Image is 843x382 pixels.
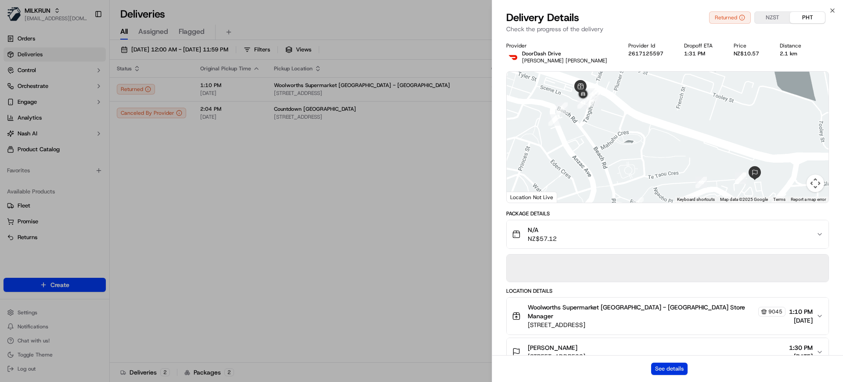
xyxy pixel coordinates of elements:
[556,102,568,114] div: 3
[506,11,579,25] span: Delivery Details
[791,197,826,202] a: Report a map error
[651,363,688,375] button: See details
[506,210,829,217] div: Package Details
[768,308,782,315] span: 9045
[632,197,644,209] div: 7
[507,298,829,335] button: Woolworths Supermarket [GEOGRAPHIC_DATA] - [GEOGRAPHIC_DATA] Store Manager9045[STREET_ADDRESS]1:1...
[684,42,720,49] div: Dropoff ETA
[790,12,825,23] button: PHT
[506,25,829,33] p: Check the progress of the delivery
[507,338,829,366] button: [PERSON_NAME][STREET_ADDRESS]1:30 PM[DATE]
[577,97,589,109] div: 11
[506,42,614,49] div: Provider
[528,343,577,352] span: [PERSON_NAME]
[528,352,585,361] span: [STREET_ADDRESS]
[677,196,715,203] button: Keyboard shortcuts
[528,226,557,234] span: N/A
[734,50,766,57] div: NZ$10.57
[780,42,808,49] div: Distance
[780,50,808,57] div: 2.1 km
[509,191,538,203] a: Open this area in Google Maps (opens a new window)
[789,343,813,352] span: 1:30 PM
[807,175,824,192] button: Map camera controls
[720,197,768,202] span: Map data ©2025 Google
[684,50,720,57] div: 1:31 PM
[755,12,790,23] button: NZST
[735,172,746,184] div: 9
[789,352,813,361] span: [DATE]
[589,90,601,102] div: 5
[506,287,829,295] div: Location Details
[528,320,785,329] span: [STREET_ADDRESS]
[789,316,813,325] span: [DATE]
[506,50,520,64] img: doordash_logo_v2.png
[509,191,538,203] img: Google
[628,50,663,57] button: 2617125597
[507,220,829,248] button: N/ANZ$57.12
[587,88,598,100] div: 6
[522,50,607,57] p: DoorDash Drive
[773,197,785,202] a: Terms (opens in new tab)
[548,114,560,126] div: 2
[789,307,813,316] span: 1:10 PM
[734,42,766,49] div: Price
[628,42,670,49] div: Provider Id
[507,192,557,203] div: Location Not Live
[528,234,557,243] span: NZ$57.12
[695,177,707,188] div: 10
[528,303,757,320] span: Woolworths Supermarket [GEOGRAPHIC_DATA] - [GEOGRAPHIC_DATA] Store Manager
[522,57,607,64] span: [PERSON_NAME] [PERSON_NAME]
[709,11,751,24] button: Returned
